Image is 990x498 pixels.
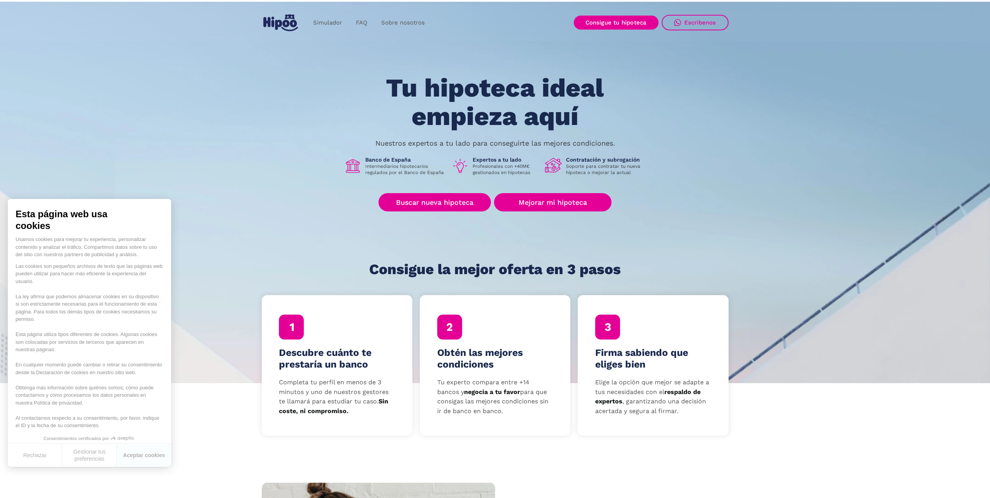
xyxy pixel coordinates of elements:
strong: negocia a tu favor [464,388,520,396]
p: Intermediarios hipotecarios regulados por el Banco de España [365,163,445,176]
a: Consigue tu hipoteca [574,16,659,30]
a: Mejorar mi hipoteca [494,193,611,211]
a: home [262,11,300,34]
h1: Contratación y subrogación [566,156,646,163]
a: Buscar nueva hipoteca [378,193,491,211]
p: Profesionales con +40M€ gestionados en hipotecas [473,163,539,176]
p: Soporte para contratar tu nueva hipoteca o mejorar la actual [566,163,646,176]
p: Completa tu perfil en menos de 3 minutos y uno de nuestros gestores te llamará para estudiar tu c... [279,378,395,416]
strong: Sin coste, ni compromiso. [279,398,388,415]
h4: Descubre cuánto te prestaría un banco [279,347,395,370]
a: Sobre nosotros [374,15,432,30]
div: Escríbenos [684,19,716,26]
h1: Tu hipoteca ideal empieza aquí [347,74,642,130]
a: FAQ [349,15,374,30]
h1: Consigue la mejor oferta en 3 pasos [369,262,621,277]
p: Nuestros expertos a tu lado para conseguirte las mejores condiciones. [375,140,615,146]
h1: Expertos a tu lado [473,156,539,163]
p: Elige la opción que mejor se adapte a tus necesidades con el , garantizando una decisión acertada... [595,378,711,416]
a: Simulador [306,15,349,30]
h4: Obtén las mejores condiciones [437,347,553,370]
p: Tu experto compara entre +14 bancos y para que consigas las mejores condiciones sin ir de banco e... [437,378,553,416]
h1: Banco de España [365,156,445,163]
h4: Firma sabiendo que eliges bien [595,347,711,370]
a: Escríbenos [662,15,729,30]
